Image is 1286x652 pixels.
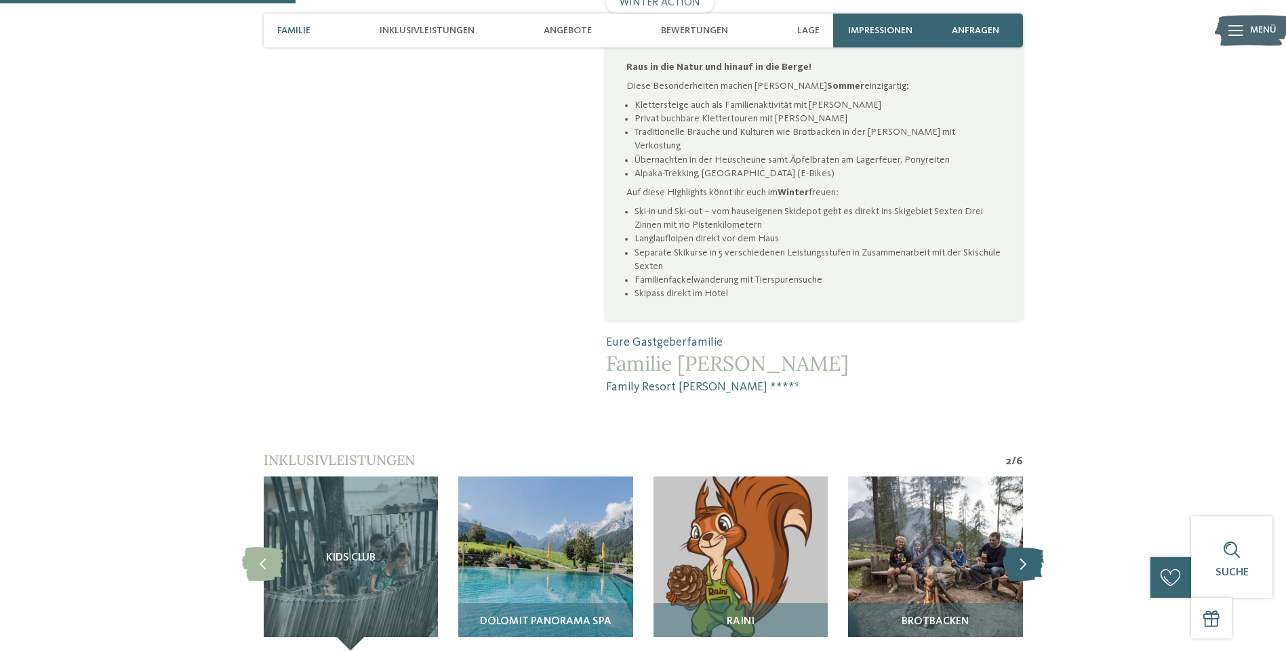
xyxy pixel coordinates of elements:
[1215,567,1249,578] span: Suche
[1011,454,1016,469] span: /
[661,25,728,37] span: Bewertungen
[635,125,1002,152] li: Traditionelle Bräuche und Kulturen wie Brotbacken in der [PERSON_NAME] mit Verkostung
[635,232,1002,245] li: Langlaufloipen direkt vor dem Haus
[654,476,828,651] img: Unser Familienhotel in Sexten, euer Urlaubszuhause in den Dolomiten
[848,25,912,37] span: Impressionen
[727,616,755,628] span: RAINI
[606,334,1022,351] span: Eure Gastgeberfamilie
[902,616,969,628] span: Brotbacken
[626,62,811,72] strong: Raus in die Natur und hinauf in die Berge!
[326,552,376,565] span: Kids Club
[952,25,999,37] span: anfragen
[778,188,809,197] strong: Winter
[606,351,1022,375] span: Familie [PERSON_NAME]
[1016,454,1023,469] span: 6
[544,25,592,37] span: Angebote
[635,112,1002,125] li: Privat buchbare Klettertouren mit [PERSON_NAME]
[380,25,475,37] span: Inklusivleistungen
[635,153,1002,167] li: Übernachten in der Heuscheune samt Äpfelbraten am Lagerfeuer, Ponyreiten
[797,25,820,37] span: Lage
[635,98,1002,112] li: Klettersteige auch als Familienaktivität mit [PERSON_NAME]
[635,287,1002,300] li: Skipass direkt im Hotel
[264,451,415,468] span: Inklusivleistungen
[635,273,1002,287] li: Familienfackelwanderung mit Tierspurensuche
[635,167,1002,180] li: Alpaka-Trekking, [GEOGRAPHIC_DATA] (E-Bikes)
[848,476,1023,651] img: Unser Familienhotel in Sexten, euer Urlaubszuhause in den Dolomiten
[626,79,1002,93] p: Diese Besonderheiten machen [PERSON_NAME] einzigartig:
[1005,454,1011,469] span: 2
[277,25,310,37] span: Familie
[635,205,1002,232] li: Ski-in und Ski-out – vom hauseigenen Skidepot geht es direkt ins Skigebiet Sexten Drei Zinnen mit...
[458,476,633,651] img: Unser Familienhotel in Sexten, euer Urlaubszuhause in den Dolomiten
[480,616,611,628] span: Dolomit Panorama SPA
[827,81,864,91] strong: Sommer
[626,186,1002,199] p: Auf diese Highlights könnt ihr euch im freuen:
[635,246,1002,273] li: Separate Skikurse in 5 verschiedenen Leistungsstufen in Zusammenarbeit mit der Skischule Sexten
[606,379,1022,396] span: Family Resort [PERSON_NAME] ****ˢ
